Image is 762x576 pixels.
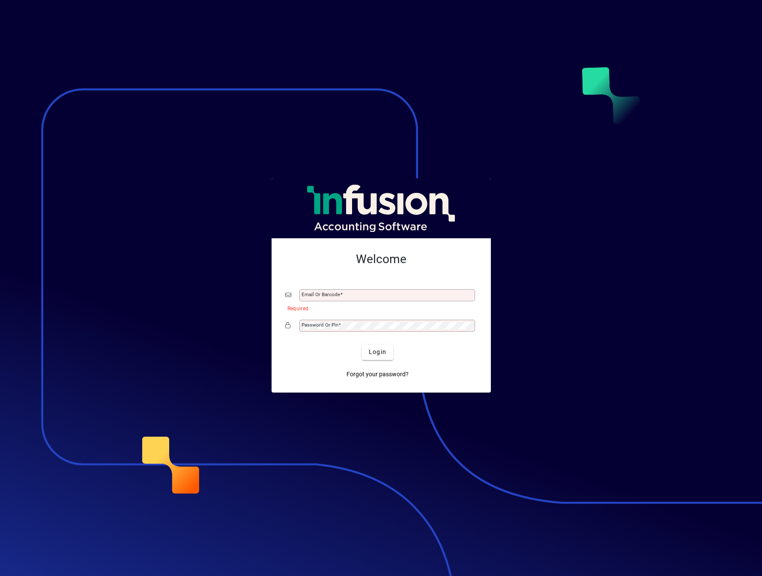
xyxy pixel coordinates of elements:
[362,345,393,360] button: Login
[302,291,340,297] mat-label: Email or Barcode
[287,303,470,312] mat-error: Required
[347,370,409,379] span: Forgot your password?
[302,322,338,328] mat-label: Password or Pin
[285,252,477,267] h2: Welcome
[369,348,386,357] span: Login
[343,367,412,382] a: Forgot your password?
